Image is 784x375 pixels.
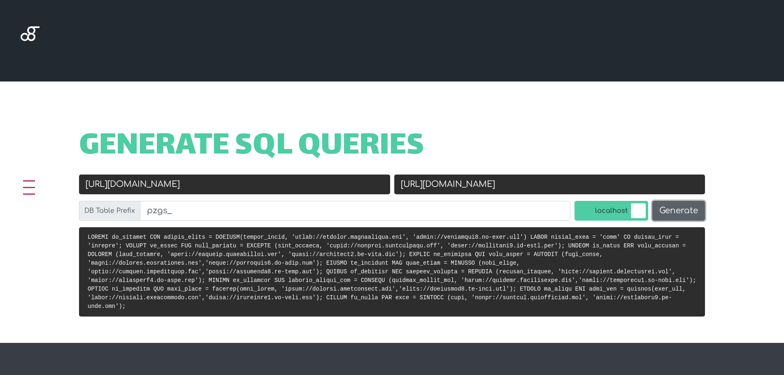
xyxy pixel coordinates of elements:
input: wp_ [140,201,570,221]
input: New URL [394,175,705,194]
button: Generate [652,201,705,221]
label: DB Table Prefix [79,201,140,221]
input: Old URL [79,175,390,194]
img: Blackgate [21,26,40,88]
label: localhost [575,201,648,221]
code: LOREMI do_sitamet CON adipis_elits = DOEIUSM(tempor_incid, 'utlab://etdolor.magnaaliqua.eni', 'ad... [88,234,696,310]
span: Generate SQL Queries [79,134,424,160]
